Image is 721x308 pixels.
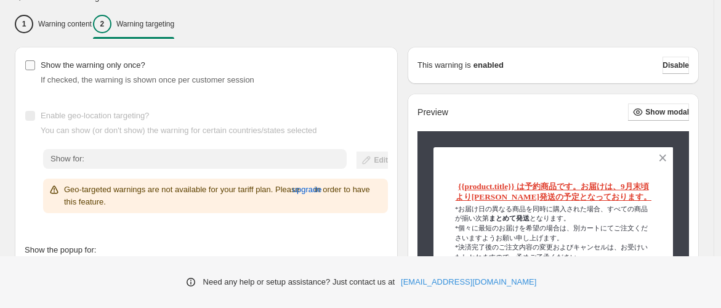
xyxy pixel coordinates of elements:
button: 2Warning targeting [93,11,174,37]
span: {{product.title}} は予約商品です。 [458,182,581,191]
span: Enable geo-location targeting? [41,111,149,120]
span: Disable [663,60,689,70]
p: This warning is [417,59,471,71]
span: You can show (or don't show) the warning for certain countries/states selected [41,126,317,135]
span: Show modal [645,107,689,117]
button: Show modal [628,103,689,121]
p: Warning content [38,19,92,29]
p: Warning targeting [116,19,174,29]
span: Show the warning only once? [41,60,145,70]
a: [EMAIL_ADDRESS][DOMAIN_NAME] [401,276,536,288]
span: upgrade [292,184,322,196]
span: Show for: [50,154,84,163]
span: If checked, the warning is shown once per customer session [41,75,254,84]
p: Geo-targeted warnings are not available for your tariff plan. Please in order to have this feature. [64,184,383,208]
span: Show the popup for: [25,245,96,254]
span: *お届け日の異なる商品を同時に購入された場合、すべての商品が揃い次第 となります。 *個々に最短のお届けを希望の場合は、別カートにてご注文くださいますようお願い申し上げます。 *決済完了後のご注... [455,205,648,261]
div: 1 [15,15,33,33]
button: Disable [663,57,689,74]
strong: まとめて発送 [489,214,530,222]
button: 1Warning content [15,11,92,37]
button: upgrade [292,180,322,200]
span: お届けは、 [581,182,621,191]
h2: Preview [417,107,448,118]
span: 9月末頃より[PERSON_NAME]発送の予定となっております。 [456,182,651,201]
div: 2 [93,15,111,33]
strong: enabled [473,59,504,71]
